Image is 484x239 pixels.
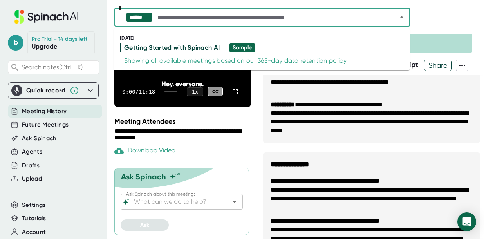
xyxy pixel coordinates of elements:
button: Share [424,60,452,71]
span: Search notes (Ctrl + K) [22,63,83,71]
div: Pro Trial - 14 days left [32,36,87,43]
button: Future Meetings [22,120,69,129]
button: Close [396,12,407,23]
button: Tutorials [22,214,46,223]
button: Settings [22,201,46,210]
div: 0:00 / 11:18 [122,89,155,95]
input: What can we do to help? [132,196,217,207]
button: Account [22,228,46,237]
div: Getting Started with Spinach AI [124,44,220,52]
div: Ask Spinach [121,172,166,181]
a: Upgrade [32,43,57,50]
span: b [8,35,23,51]
button: Ask Spinach [22,134,57,143]
button: Agents [22,147,42,156]
div: [DATE] [120,35,410,41]
button: Open [229,196,240,207]
div: 1 x [187,87,203,96]
div: Open Intercom Messenger [457,212,476,231]
button: Drafts [22,161,40,170]
div: Meeting Attendees [114,117,253,126]
button: Upload [22,174,42,183]
button: Meeting History [22,107,67,116]
div: Showing all available meetings based on our 365-day data retention policy. [124,57,348,65]
div: Sample [233,44,252,51]
div: Quick record [11,83,95,98]
div: CC [208,87,223,96]
div: Quick record [26,87,66,94]
div: Paid feature [114,147,175,156]
span: Ask [140,222,149,228]
button: Ask [121,219,169,231]
div: Hey, everyone. [128,80,237,88]
span: Share [424,58,451,72]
